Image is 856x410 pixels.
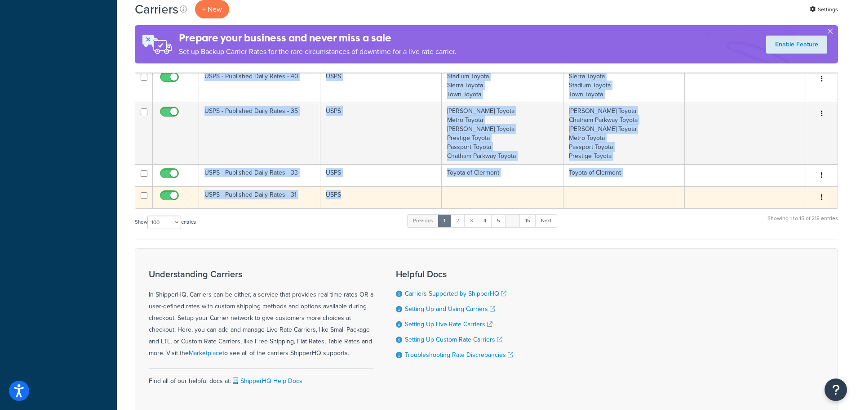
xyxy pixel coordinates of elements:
td: USPS - Published Daily Rates - 40 [199,68,320,103]
p: Set up Backup Carrier Rates for the rare circumstances of downtime for a live rate carrier. [179,45,457,58]
a: Enable Feature [766,36,827,54]
h4: Prepare your business and never miss a sale [179,31,457,45]
h3: Understanding Carriers [149,269,373,279]
td: Sierra Toyota Stadium Toyota Town Toyota [563,68,685,103]
button: Open Resource Center [825,378,847,401]
a: Setting Up and Using Carriers [405,304,495,314]
td: Stadium Toyota Sierra Toyota Town Toyota [442,68,563,103]
td: USPS [320,164,442,186]
a: 3 [464,214,479,228]
h3: Helpful Docs [396,269,513,279]
td: Toyota of Clermont [442,164,563,186]
select: Showentries [147,216,181,229]
a: Previous [407,214,439,228]
a: Troubleshooting Rate Discrepancies [405,350,513,360]
h1: Carriers [135,0,178,18]
a: 1 [438,214,451,228]
img: ad-rules-rateshop-fe6ec290ccb7230408bd80ed9643f0289d75e0ffd9eb532fc0e269fcd187b520.png [135,25,179,63]
a: 4 [478,214,492,228]
a: ShipperHQ Help Docs [231,376,302,386]
td: USPS - Published Daily Rates - 31 [199,186,320,208]
a: 5 [491,214,506,228]
td: USPS - Published Daily Rates - 33 [199,164,320,186]
td: USPS [320,186,442,208]
td: [PERSON_NAME] Toyota Chatham Parkway Toyota [PERSON_NAME] Toyota Metro Toyota Passport Toyota Pre... [563,103,685,164]
td: Toyota of Clermont [563,164,685,186]
td: USPS [320,103,442,164]
a: … [505,214,520,228]
div: In ShipperHQ, Carriers can be either, a service that provides real-time rates OR a user-defined r... [149,269,373,359]
td: USPS - Published Daily Rates - 35 [199,103,320,164]
div: Showing 1 to 15 of 218 entries [767,213,838,233]
a: Settings [810,3,838,16]
label: Show entries [135,216,196,229]
a: Setting Up Custom Rate Carriers [405,335,502,344]
div: Find all of our helpful docs at: [149,368,373,387]
a: 2 [450,214,465,228]
td: USPS [320,68,442,103]
td: [PERSON_NAME] Toyota Metro Toyota [PERSON_NAME] Toyota Prestige Toyota Passport Toyota Chatham Pa... [442,103,563,164]
a: Setting Up Live Rate Carriers [405,320,492,329]
a: Carriers Supported by ShipperHQ [405,289,506,298]
a: Next [535,214,557,228]
a: 15 [519,214,536,228]
a: Marketplace [189,348,222,358]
